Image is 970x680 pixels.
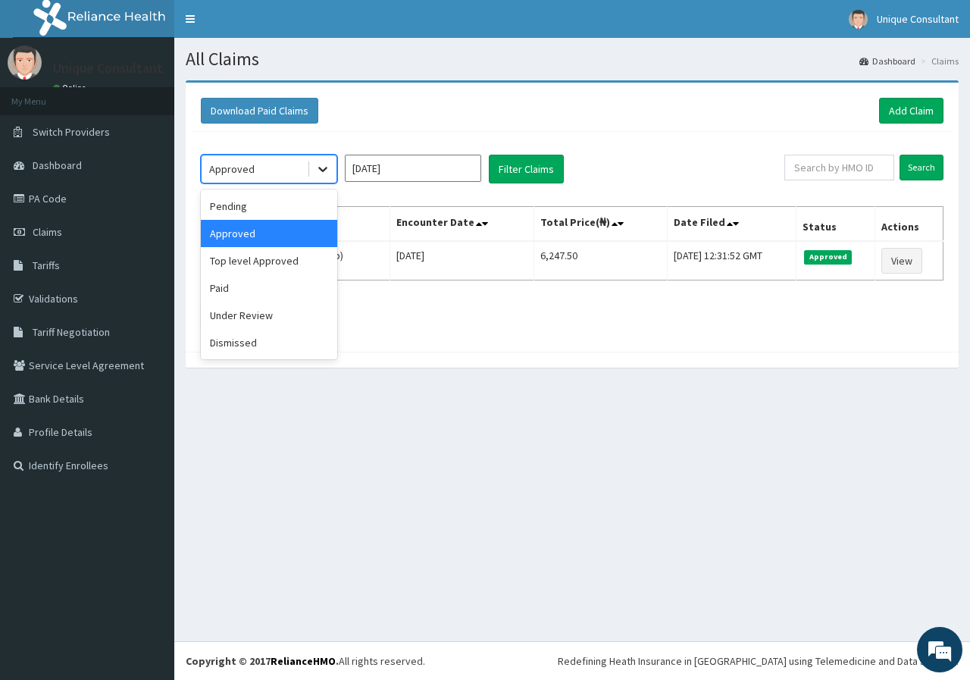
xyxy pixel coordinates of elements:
[345,155,481,182] input: Select Month and Year
[201,247,337,274] div: Top level Approved
[533,207,667,242] th: Total Price(₦)
[796,207,875,242] th: Status
[33,158,82,172] span: Dashboard
[875,207,943,242] th: Actions
[249,8,285,44] div: Minimize live chat window
[533,241,667,280] td: 6,247.50
[271,654,336,668] a: RelianceHMO
[879,98,943,124] a: Add Claim
[201,329,337,356] div: Dismissed
[877,12,959,26] span: Unique Consultant
[668,241,796,280] td: [DATE] 12:31:52 GMT
[186,49,959,69] h1: All Claims
[53,83,89,93] a: Online
[668,207,796,242] th: Date Filed
[558,653,959,669] div: Redefining Heath Insurance in [GEOGRAPHIC_DATA] using Telemedicine and Data Science!
[917,55,959,67] li: Claims
[33,125,110,139] span: Switch Providers
[88,191,209,344] span: We're online!
[53,61,163,75] p: Unique Consultant
[881,248,922,274] a: View
[201,98,318,124] button: Download Paid Claims
[201,220,337,247] div: Approved
[201,302,337,329] div: Under Review
[28,76,61,114] img: d_794563401_company_1708531726252_794563401
[186,654,339,668] strong: Copyright © 2017 .
[859,55,915,67] a: Dashboard
[8,45,42,80] img: User Image
[390,207,533,242] th: Encounter Date
[489,155,564,183] button: Filter Claims
[33,325,110,339] span: Tariff Negotiation
[174,641,970,680] footer: All rights reserved.
[900,155,943,180] input: Search
[390,241,533,280] td: [DATE]
[201,274,337,302] div: Paid
[849,10,868,29] img: User Image
[33,225,62,239] span: Claims
[804,250,852,264] span: Approved
[784,155,894,180] input: Search by HMO ID
[8,414,289,467] textarea: Type your message and hit 'Enter'
[201,193,337,220] div: Pending
[209,161,255,177] div: Approved
[79,85,255,105] div: Chat with us now
[33,259,60,272] span: Tariffs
